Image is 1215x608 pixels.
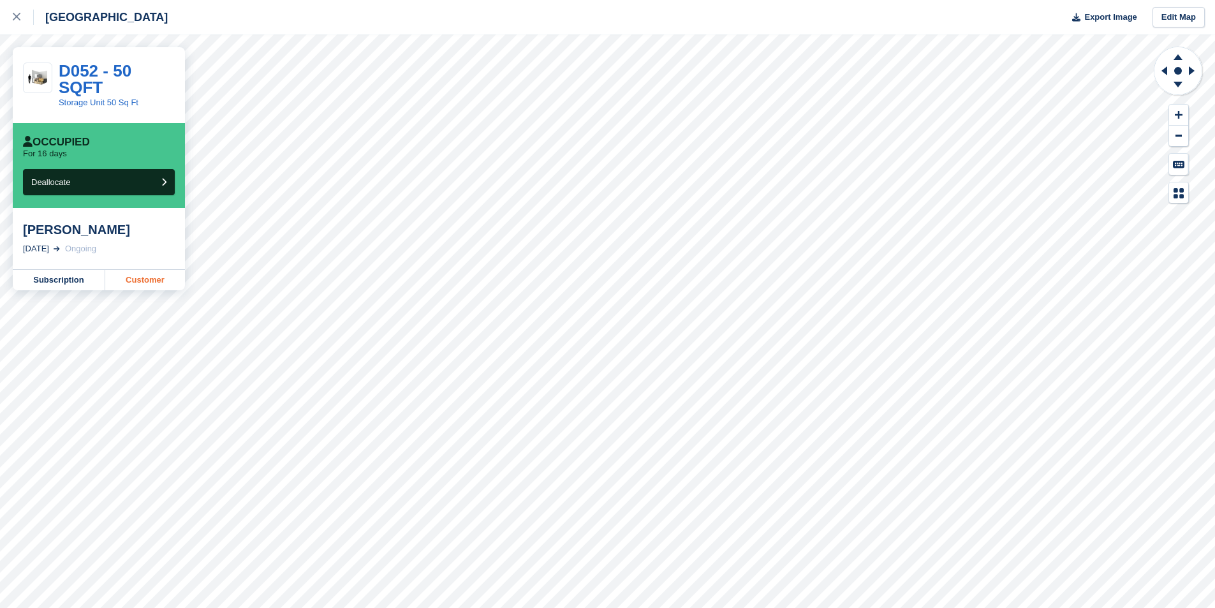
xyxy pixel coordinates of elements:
[1152,7,1205,28] a: Edit Map
[23,136,90,149] div: Occupied
[31,177,70,187] span: Deallocate
[59,98,138,107] a: Storage Unit 50 Sq Ft
[34,10,168,25] div: [GEOGRAPHIC_DATA]
[23,222,175,237] div: [PERSON_NAME]
[23,149,67,159] p: For 16 days
[1169,105,1188,126] button: Zoom In
[23,242,49,255] div: [DATE]
[54,246,60,251] img: arrow-right-light-icn-cde0832a797a2874e46488d9cf13f60e5c3a73dbe684e267c42b8395dfbc2abf.svg
[1169,126,1188,147] button: Zoom Out
[1064,7,1137,28] button: Export Image
[24,68,52,89] img: 50-sqft-unit.jpg
[1084,11,1137,24] span: Export Image
[13,270,105,290] a: Subscription
[1169,182,1188,204] button: Map Legend
[65,242,96,255] div: Ongoing
[23,169,175,195] button: Deallocate
[59,61,131,97] a: D052 - 50 SQFT
[105,270,185,290] a: Customer
[1169,154,1188,175] button: Keyboard Shortcuts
